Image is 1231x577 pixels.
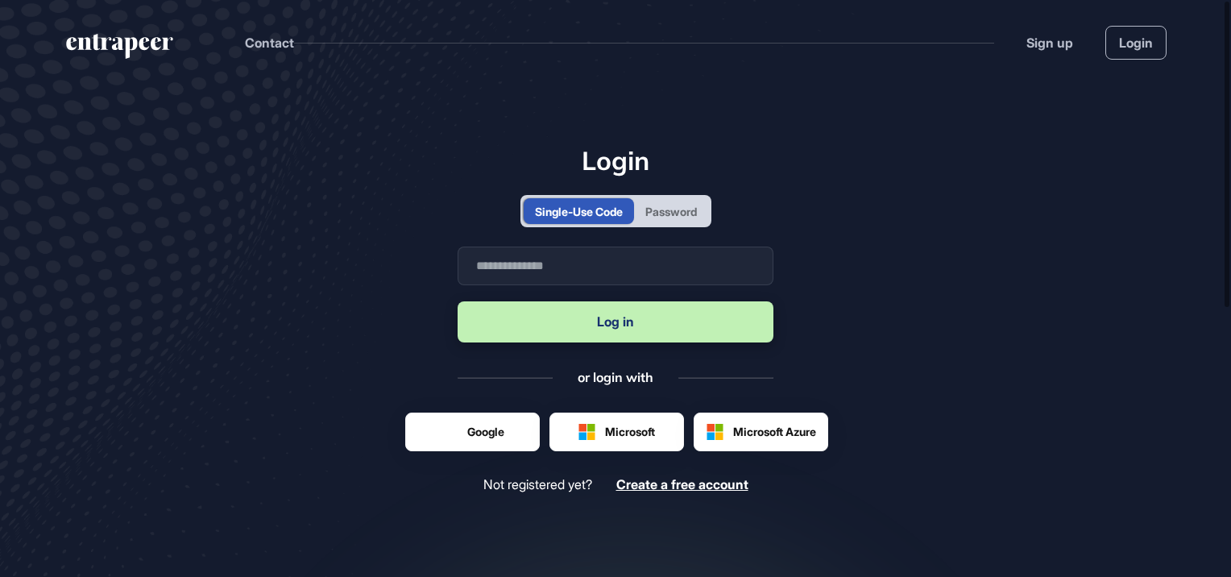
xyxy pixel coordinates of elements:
button: Log in [458,301,773,342]
span: Create a free account [616,476,748,492]
div: Single-Use Code [535,203,623,220]
a: Sign up [1026,33,1073,52]
h1: Login [458,145,773,176]
a: Login [1105,26,1167,60]
a: Create a free account [616,477,748,492]
div: or login with [578,368,653,386]
a: entrapeer-logo [64,34,175,64]
div: Password [645,203,697,220]
button: Contact [245,32,294,53]
span: Not registered yet? [483,477,592,492]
